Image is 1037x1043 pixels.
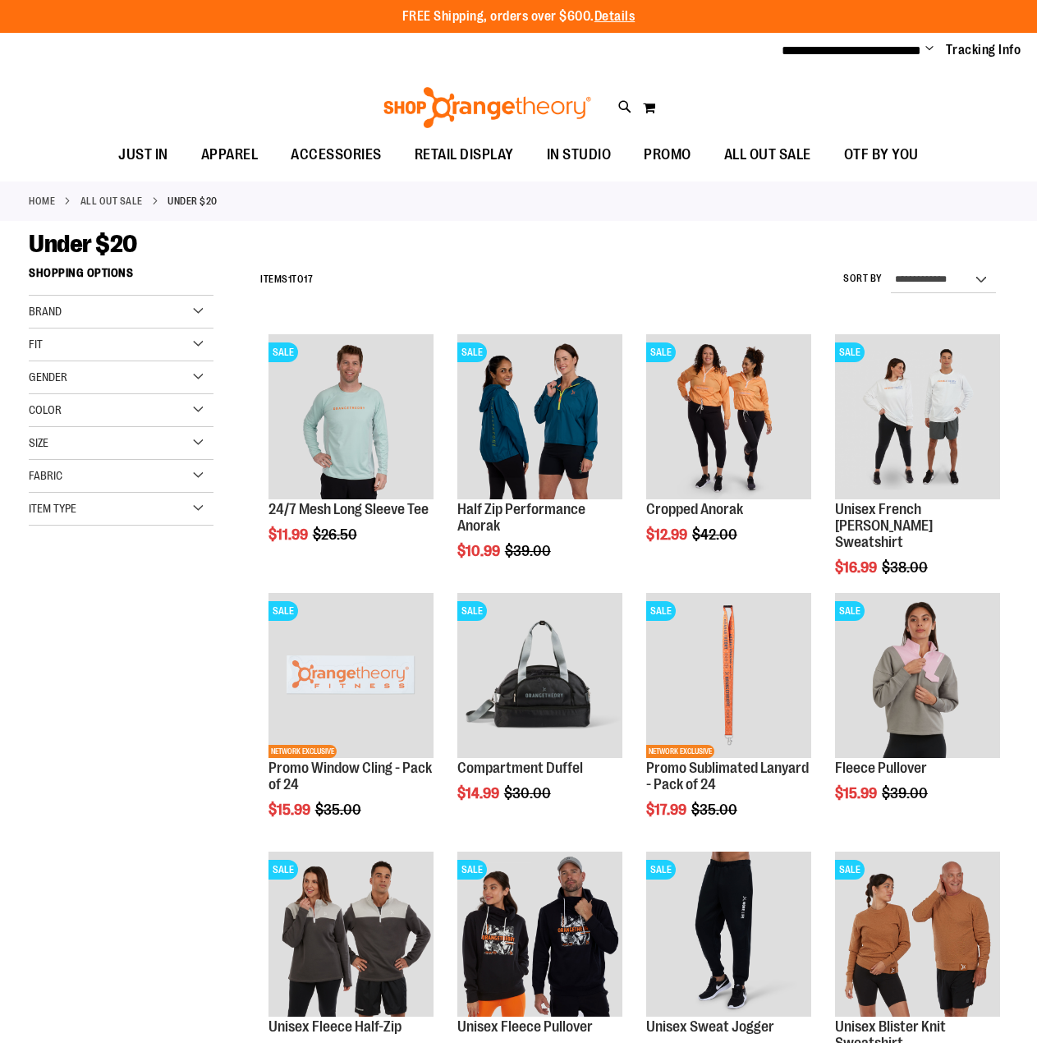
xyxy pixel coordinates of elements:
span: SALE [457,860,487,880]
div: product [449,585,631,843]
a: Details [594,9,636,24]
span: Gender [29,370,67,384]
a: Half Zip Performance AnorakSALE [457,334,622,502]
p: FREE Shipping, orders over $600. [402,7,636,26]
span: $12.99 [646,526,690,543]
span: SALE [457,342,487,362]
span: SALE [646,601,676,621]
a: Tracking Info [946,41,1021,59]
img: Product image for Unisex Blister Knit Sweatshirt [835,852,1000,1017]
a: Unisex French [PERSON_NAME] Sweatshirt [835,501,933,550]
img: Product image for Unisex Fleece Half Zip [268,852,434,1017]
span: SALE [268,601,298,621]
span: OTF BY YOU [844,136,919,173]
span: SALE [268,860,298,880]
span: $10.99 [457,543,502,559]
span: APPAREL [201,136,259,173]
span: Under $20 [29,230,137,258]
div: product [827,585,1008,843]
a: Promo Window Cling - Pack of 24 [268,760,432,793]
div: product [638,585,819,860]
span: $39.00 [505,543,553,559]
div: product [638,326,819,585]
span: $14.99 [457,785,502,802]
span: Item Type [29,502,76,515]
img: Unisex French Terry Crewneck Sweatshirt primary image [835,334,1000,499]
a: Product image for Fleece PulloverSALE [835,593,1000,760]
div: product [827,326,1008,617]
span: Brand [29,305,62,318]
a: Fleece Pullover [835,760,927,776]
img: Product image for Unisex Fleece Pullover [457,852,622,1017]
span: SALE [835,342,865,362]
img: Half Zip Performance Anorak [457,334,622,499]
span: ALL OUT SALE [724,136,811,173]
h2: Items to [260,267,313,292]
span: $30.00 [504,785,553,802]
span: SALE [835,860,865,880]
span: $15.99 [835,785,879,802]
a: Product image for Sublimated Lanyard - Pack of 24SALENETWORK EXCLUSIVE [646,593,811,760]
div: product [260,326,442,585]
span: $15.99 [268,802,313,818]
span: SALE [835,601,865,621]
a: Product image for Window Cling Orange - Pack of 24SALENETWORK EXCLUSIVE [268,593,434,760]
img: Compartment Duffel front [457,593,622,758]
img: Product image for Window Cling Orange - Pack of 24 [268,593,434,758]
a: Product image for Unisex Sweat JoggerSALE [646,852,811,1019]
span: Fit [29,338,43,351]
span: $11.99 [268,526,310,543]
span: ACCESSORIES [291,136,382,173]
img: Shop Orangetheory [381,87,594,128]
span: SALE [457,601,487,621]
a: Unisex Fleece Half-Zip [268,1018,401,1035]
span: Fabric [29,469,62,482]
span: $26.50 [313,526,360,543]
a: Unisex Fleece Pullover [457,1018,593,1035]
a: Product image for Unisex Fleece PulloverSALE [457,852,622,1019]
span: SALE [646,860,676,880]
span: $16.99 [835,559,879,576]
span: RETAIL DISPLAY [415,136,514,173]
div: product [449,326,631,601]
img: Product image for Fleece Pullover [835,593,1000,758]
strong: Under $20 [167,194,218,209]
div: product [260,585,442,860]
a: Cropped Anorak [646,501,743,517]
span: $42.00 [692,526,740,543]
a: Cropped Anorak primary imageSALE [646,334,811,502]
img: Cropped Anorak primary image [646,334,811,499]
span: PROMO [644,136,691,173]
span: IN STUDIO [547,136,612,173]
span: NETWORK EXCLUSIVE [646,745,714,758]
a: Compartment Duffel front SALE [457,593,622,760]
span: SALE [646,342,676,362]
span: NETWORK EXCLUSIVE [268,745,337,758]
span: $17.99 [646,802,689,818]
span: 17 [304,273,313,285]
a: Home [29,194,55,209]
img: Main Image of 1457095 [268,334,434,499]
span: $35.00 [691,802,740,818]
span: JUST IN [118,136,168,173]
button: Account menu [925,42,934,58]
a: Half Zip Performance Anorak [457,501,585,534]
a: Promo Sublimated Lanyard - Pack of 24 [646,760,809,793]
span: $38.00 [882,559,930,576]
a: Unisex French Terry Crewneck Sweatshirt primary imageSALE [835,334,1000,502]
a: Product image for Unisex Fleece Half ZipSALE [268,852,434,1019]
a: ALL OUT SALE [80,194,143,209]
strong: Shopping Options [29,259,213,296]
span: $35.00 [315,802,364,818]
a: Compartment Duffel [457,760,583,776]
a: Product image for Unisex Blister Knit SweatshirtSALE [835,852,1000,1019]
label: Sort By [843,272,883,286]
span: Size [29,436,48,449]
span: Color [29,403,62,416]
a: Unisex Sweat Jogger [646,1018,774,1035]
a: 24/7 Mesh Long Sleeve Tee [268,501,429,517]
span: SALE [268,342,298,362]
span: 1 [288,273,292,285]
img: Product image for Sublimated Lanyard - Pack of 24 [646,593,811,758]
span: $39.00 [882,785,930,802]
